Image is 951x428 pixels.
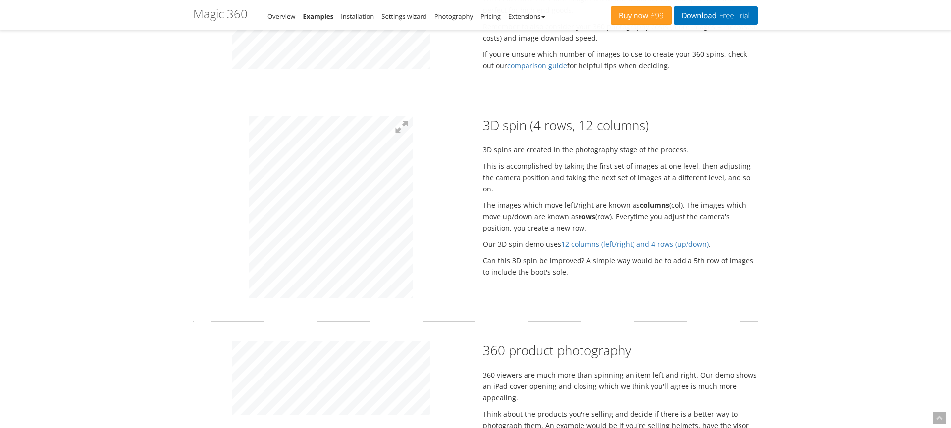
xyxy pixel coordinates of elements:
p: The images which move left/right are known as (col). The images which move up/down are known as (... [483,199,758,234]
p: Remember to also consider your 360 photography costs (more images = increased costs) and image do... [483,21,758,44]
a: 12 columns (left/right) and 4 rows (up/down) [561,239,709,249]
p: Can this 3D spin be improved? A simple way would be to add a 5th row of images to include the boo... [483,255,758,278]
h2: 360 product photography [483,341,758,359]
a: Settings wizard [381,12,427,21]
a: Overview [267,12,295,21]
span: Free Trial [717,12,750,20]
a: Buy now£99 [611,6,672,25]
span: £99 [648,12,664,20]
p: 3D spins are created in the photography stage of the process. [483,144,758,155]
a: DownloadFree Trial [674,6,758,25]
a: comparison guide [507,61,567,70]
a: Installation [341,12,374,21]
h2: 3D spin (4 rows, 12 columns) [483,116,758,134]
strong: rows [579,212,595,221]
p: 360 viewers are much more than spinning an item left and right. Our demo shows an iPad cover open... [483,369,758,403]
h1: Magic 360 [193,7,248,20]
a: Photography [434,12,473,21]
p: Our 3D spin demo uses . [483,238,758,250]
a: Examples [303,12,333,21]
a: Pricing [480,12,501,21]
strong: columns [640,200,669,210]
p: This is accomplished by taking the first set of images at one level, then adjusting the camera po... [483,160,758,194]
a: Extensions [508,12,545,21]
p: If you're unsure which number of images to use to create your 360 spins, check out our for helpfu... [483,48,758,71]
